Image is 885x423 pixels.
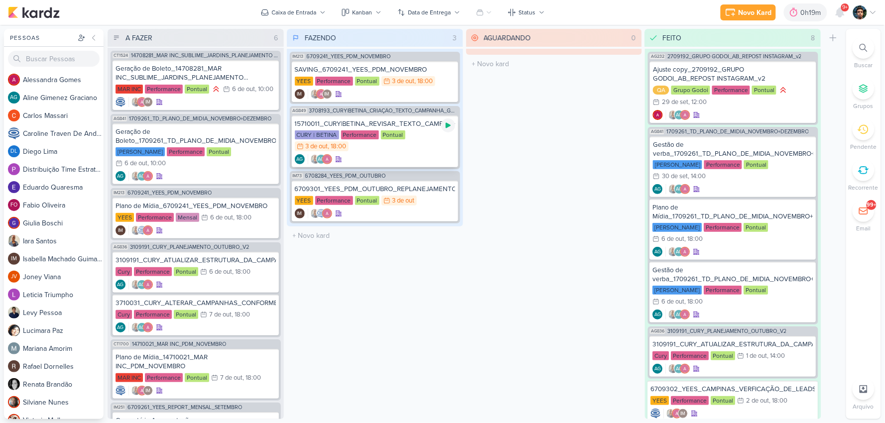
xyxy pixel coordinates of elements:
[128,322,153,332] div: Colaboradores: Iara Santos, Aline Gimenez Graciano, Alessandra Gomes
[628,33,640,43] div: 0
[295,154,305,164] div: Criador(a): Aline Gimenez Graciano
[653,310,663,319] div: Aline Gimenez Graciano
[295,185,455,194] div: 6709301_YEES_PDM_OUTUBRO_REPLANEJAMENTO_MANSÕES_TAQUARAL
[143,225,153,235] img: Alessandra Gomes
[653,160,702,169] div: [PERSON_NAME]
[854,102,874,110] p: Grupos
[118,228,123,233] p: IM
[255,86,273,93] div: , 10:00
[449,33,461,43] div: 3
[295,77,313,86] div: YEES
[309,108,458,113] span: 3708193_CURY|BETINA_CRIAÇÃO_TEXTO_CAMPANHA_GOOGLE
[132,341,226,347] span: 14710021_MAR INC_PDM_NOVEMBRO
[315,77,353,86] div: Performance
[118,325,124,330] p: AG
[747,353,767,359] div: 1 de out
[8,145,20,157] div: Diego Lima
[116,171,126,181] div: Criador(a): Aline Gimenez Graciano
[666,364,690,374] div: Colaboradores: Iara Santos, Aline Gimenez Graciano, Alessandra Gomes
[655,187,661,192] p: AG
[137,225,147,235] img: Caroline Traven De Andrade
[752,86,776,95] div: Pontual
[128,97,153,107] div: Colaboradores: Iara Santos, Alessandra Gomes, Isabella Machado Guimarães
[671,351,709,360] div: Performance
[674,247,684,257] div: Aline Gimenez Graciano
[653,266,813,284] div: Gestão de verba_1709261_TD_PLANO_DE_MIDIA_NOVEMBRO+DEZEMBRO_V2
[685,299,703,305] div: , 18:00
[185,85,209,94] div: Pontual
[116,322,126,332] div: Aline Gimenez Graciano
[147,160,166,167] div: , 10:00
[137,322,147,332] div: Aline Gimenez Graciano
[8,378,20,390] img: Renata Brandão
[220,375,243,381] div: 7 de out
[23,110,104,121] div: C a r l o s M a s s a r i
[23,308,104,318] div: L e v y P e s s o a
[116,256,276,265] div: 3109191_CURY_ATUALIZAR_ESTRUTURA_DA_CAMPANHA_OUTUBRO_V2
[650,328,665,334] span: AG836
[116,97,126,107] div: Criador(a): Caroline Traven De Andrade
[118,174,124,179] p: AG
[857,224,871,233] p: Email
[468,57,640,71] input: + Novo kard
[662,299,685,305] div: 6 de out
[318,157,324,162] p: AG
[128,386,153,396] div: Colaboradores: Iara Santos, Alessandra Gomes, Isabella Machado Guimarães
[744,223,768,232] div: Pontual
[653,184,663,194] div: Aline Gimenez Graciano
[131,386,141,396] img: Iara Santos
[232,312,250,318] div: , 18:00
[674,364,684,374] div: Aline Gimenez Graciano
[653,247,663,257] div: Aline Gimenez Graciano
[668,110,678,120] img: Iara Santos
[8,92,20,104] div: Aline Gimenez Graciano
[322,209,332,218] img: Alessandra Gomes
[23,200,104,211] div: F a b i o O l i v e i r a
[680,310,690,319] img: Alessandra Gomes
[289,228,461,243] input: + Novo kard
[116,64,276,82] div: Geração de Boleto_14708281_MAR INC_SUBLIME_JARDINS_PLANEJAMENTO ESTRATÉGICO
[145,100,150,105] p: IM
[8,235,20,247] img: Iara Santos
[846,37,881,70] li: Ctrl + F
[666,409,676,419] img: Iara Santos
[129,116,271,121] span: 1709261_TD_PLANO_DE_MIDIA_NOVEMBRO+DEZEMBRO
[739,7,772,18] div: Novo Kard
[128,280,153,290] div: Colaboradores: Iara Santos, Aline Gimenez Graciano, Alessandra Gomes
[392,78,415,85] div: 3 de out
[8,271,20,283] div: Joney Viana
[653,140,813,158] div: Gestão de verba_1709261_TD_PLANO_DE_MIDIA_NOVEMBRO+DEZEMBRO
[653,247,663,257] div: Criador(a): Aline Gimenez Graciano
[131,225,141,235] img: Iara Santos
[392,198,415,204] div: 3 de out
[131,322,141,332] img: Iara Santos
[310,154,320,164] img: Iara Santos
[116,280,126,290] div: Criador(a): Aline Gimenez Graciano
[685,236,703,242] div: , 18:00
[131,280,141,290] img: Iara Santos
[295,119,455,128] div: 15710011_CURY|BETINA_REVISAR_TEXTO_CAMPANHA_GOOGLE_LAPA
[145,85,183,94] div: Performance
[134,310,172,319] div: Performance
[11,256,17,262] p: IM
[139,174,145,179] p: AG
[667,328,786,334] span: 3109191_CURY_PLANEJAMENTO_OUTUBRO_V2
[113,341,130,347] span: CT1700
[116,322,126,332] div: Criador(a): Aline Gimenez Graciano
[23,93,104,103] div: A l i n e G i m e n e z G r a c i a n o
[721,4,776,20] button: Novo Kard
[415,78,433,85] div: , 18:00
[767,353,785,359] div: , 14:00
[125,160,147,167] div: 6 de out
[137,280,147,290] div: Aline Gimenez Graciano
[116,225,126,235] div: Isabella Machado Guimarães
[653,203,813,221] div: Plano de Mídia_1709261_TD_PLANO_DE_MIDIA_NOVEMBRO+DEZEMBRO
[174,267,198,276] div: Pontual
[650,129,664,134] span: AG841
[113,244,128,250] span: AG836
[678,409,688,419] div: Isabella Machado Guimarães
[853,402,874,411] p: Arquivo
[10,203,17,208] p: FO
[853,5,867,19] img: Nelito Junior
[867,201,877,209] div: 99+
